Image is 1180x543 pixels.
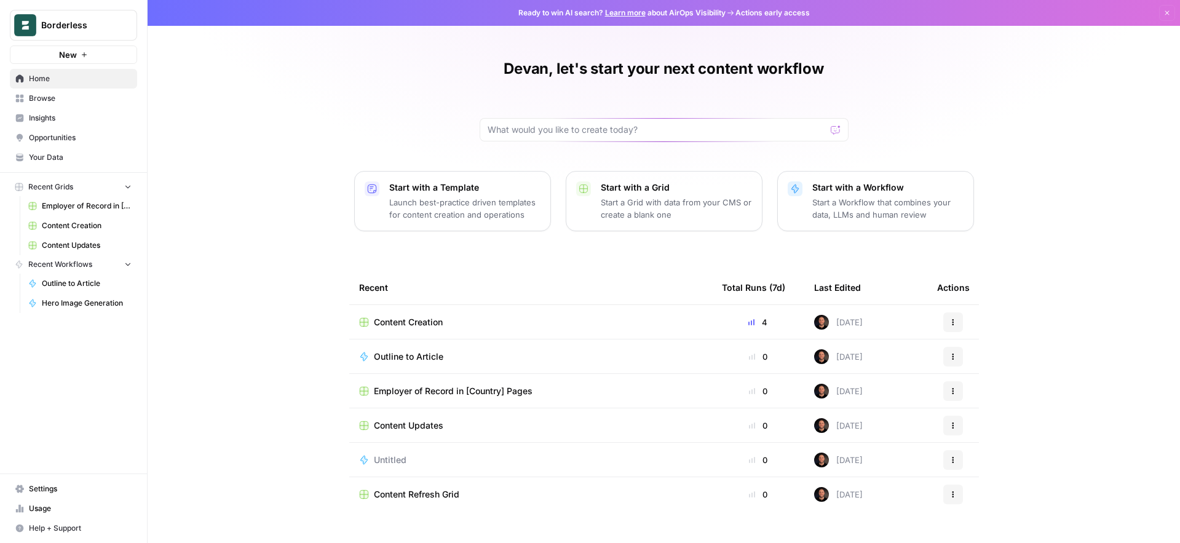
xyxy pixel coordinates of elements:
[10,128,137,148] a: Opportunities
[374,316,443,328] span: Content Creation
[814,384,829,398] img: eu7dk7ikjikpmnmm9h80gf881ba6
[42,278,132,289] span: Outline to Article
[42,298,132,309] span: Hero Image Generation
[42,200,132,212] span: Employer of Record in [Country] Pages
[814,453,829,467] img: eu7dk7ikjikpmnmm9h80gf881ba6
[814,453,863,467] div: [DATE]
[10,255,137,274] button: Recent Workflows
[566,171,762,231] button: Start with a GridStart a Grid with data from your CMS or create a blank one
[29,523,132,534] span: Help + Support
[29,113,132,124] span: Insights
[814,487,829,502] img: eu7dk7ikjikpmnmm9h80gf881ba6
[814,349,829,364] img: eu7dk7ikjikpmnmm9h80gf881ba6
[14,14,36,36] img: Borderless Logo
[29,503,132,514] span: Usage
[722,351,794,363] div: 0
[41,19,116,31] span: Borderless
[29,483,132,494] span: Settings
[10,69,137,89] a: Home
[10,178,137,196] button: Recent Grids
[10,10,137,41] button: Workspace: Borderless
[10,89,137,108] a: Browse
[814,315,863,330] div: [DATE]
[29,93,132,104] span: Browse
[359,488,702,501] a: Content Refresh Grid
[504,59,823,79] h1: Devan, let's start your next content workflow
[814,418,829,433] img: eu7dk7ikjikpmnmm9h80gf881ba6
[42,220,132,231] span: Content Creation
[59,49,77,61] span: New
[812,181,964,194] p: Start with a Workflow
[359,271,702,304] div: Recent
[354,171,551,231] button: Start with a TemplateLaunch best-practice driven templates for content creation and operations
[605,8,646,17] a: Learn more
[42,240,132,251] span: Content Updates
[28,259,92,270] span: Recent Workflows
[518,7,726,18] span: Ready to win AI search? about AirOps Visibility
[10,518,137,538] button: Help + Support
[10,46,137,64] button: New
[359,454,702,466] a: Untitled
[10,108,137,128] a: Insights
[374,351,443,363] span: Outline to Article
[374,385,533,397] span: Employer of Record in [Country] Pages
[359,351,702,363] a: Outline to Article
[23,274,137,293] a: Outline to Article
[814,349,863,364] div: [DATE]
[814,384,863,398] div: [DATE]
[601,196,752,221] p: Start a Grid with data from your CMS or create a blank one
[389,196,541,221] p: Launch best-practice driven templates for content creation and operations
[10,148,137,167] a: Your Data
[28,181,73,192] span: Recent Grids
[23,293,137,313] a: Hero Image Generation
[722,316,794,328] div: 4
[488,124,826,136] input: What would you like to create today?
[812,196,964,221] p: Start a Workflow that combines your data, LLMs and human review
[10,479,137,499] a: Settings
[601,181,752,194] p: Start with a Grid
[374,454,406,466] span: Untitled
[23,216,137,236] a: Content Creation
[777,171,974,231] button: Start with a WorkflowStart a Workflow that combines your data, LLMs and human review
[814,418,863,433] div: [DATE]
[359,385,702,397] a: Employer of Record in [Country] Pages
[722,488,794,501] div: 0
[359,419,702,432] a: Content Updates
[722,419,794,432] div: 0
[29,152,132,163] span: Your Data
[359,316,702,328] a: Content Creation
[374,419,443,432] span: Content Updates
[814,315,829,330] img: eu7dk7ikjikpmnmm9h80gf881ba6
[29,73,132,84] span: Home
[374,488,459,501] span: Content Refresh Grid
[814,487,863,502] div: [DATE]
[23,236,137,255] a: Content Updates
[10,499,137,518] a: Usage
[23,196,137,216] a: Employer of Record in [Country] Pages
[722,454,794,466] div: 0
[937,271,970,304] div: Actions
[389,181,541,194] p: Start with a Template
[814,271,861,304] div: Last Edited
[722,385,794,397] div: 0
[722,271,785,304] div: Total Runs (7d)
[735,7,810,18] span: Actions early access
[29,132,132,143] span: Opportunities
